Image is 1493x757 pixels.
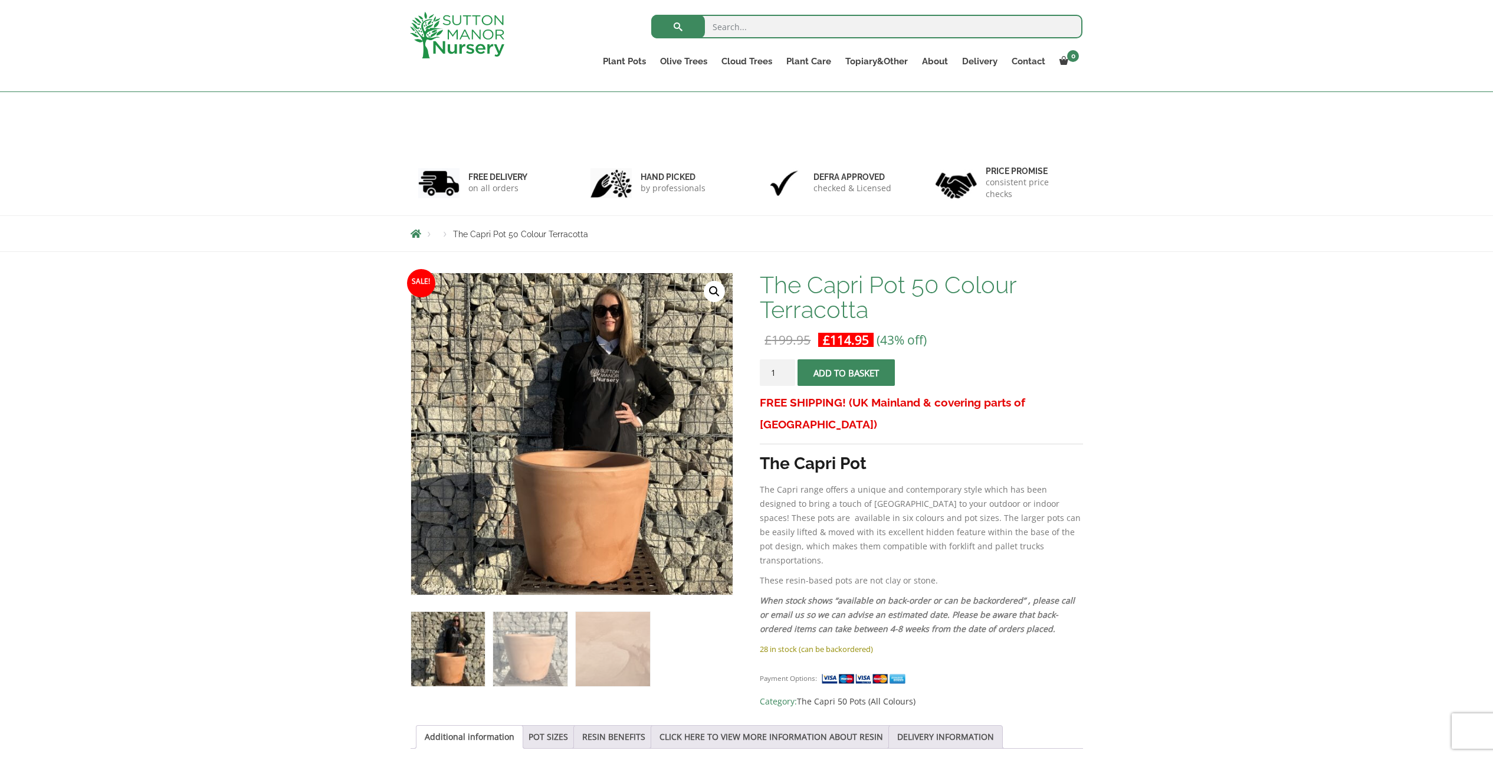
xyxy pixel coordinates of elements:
[760,595,1075,634] em: When stock shows “available on back-order or can be backordered” , please call or email us so we ...
[936,165,977,201] img: 4.jpg
[760,273,1082,322] h1: The Capri Pot 50 Colour Terracotta
[915,53,955,70] a: About
[797,696,916,707] a: The Capri 50 Pots (All Colours)
[411,612,485,686] img: The Capri Pot 50 Colour Terracotta
[582,726,645,748] a: RESIN BENEFITS
[425,726,514,748] a: Additional information
[659,726,883,748] a: CLICK HERE TO VIEW MORE INFORMATION ABOUT RESIN
[641,182,706,194] p: by professionals
[764,332,811,348] bdi: 199.95
[760,694,1082,709] span: Category:
[760,674,817,683] small: Payment Options:
[760,454,867,473] strong: The Capri Pot
[493,612,567,686] img: The Capri Pot 50 Colour Terracotta - Image 2
[838,53,915,70] a: Topiary&Other
[653,53,714,70] a: Olive Trees
[407,269,435,297] span: Sale!
[411,273,733,595] img: The Capri Pot 50 Colour Terracotta - IMG 8328 scaled
[779,53,838,70] a: Plant Care
[798,359,895,386] button: Add to basket
[418,168,460,198] img: 1.jpg
[897,726,994,748] a: DELIVERY INFORMATION
[1005,53,1052,70] a: Contact
[411,229,1083,238] nav: Breadcrumbs
[468,182,527,194] p: on all orders
[955,53,1005,70] a: Delivery
[714,53,779,70] a: Cloud Trees
[590,168,632,198] img: 2.jpg
[760,392,1082,435] h3: FREE SHIPPING! (UK Mainland & covering parts of [GEOGRAPHIC_DATA])
[986,166,1075,176] h6: Price promise
[453,230,588,239] span: The Capri Pot 50 Colour Terracotta
[821,673,910,685] img: payment supported
[410,12,504,58] img: logo
[596,53,653,70] a: Plant Pots
[877,332,927,348] span: (43% off)
[704,281,725,302] a: View full-screen image gallery
[823,332,869,348] bdi: 114.95
[760,642,1082,656] p: 28 in stock (can be backordered)
[1052,53,1082,70] a: 0
[760,359,795,386] input: Product quantity
[813,182,891,194] p: checked & Licensed
[813,172,891,182] h6: Defra approved
[760,574,1082,588] p: These resin-based pots are not clay or stone.
[651,15,1082,38] input: Search...
[529,726,568,748] a: POT SIZES
[468,172,527,182] h6: FREE DELIVERY
[823,332,830,348] span: £
[760,483,1082,568] p: The Capri range offers a unique and contemporary style which has been designed to bring a touch o...
[1067,50,1079,62] span: 0
[641,172,706,182] h6: hand picked
[576,612,649,686] img: The Capri Pot 50 Colour Terracotta - Image 3
[763,168,805,198] img: 3.jpg
[764,332,772,348] span: £
[986,176,1075,200] p: consistent price checks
